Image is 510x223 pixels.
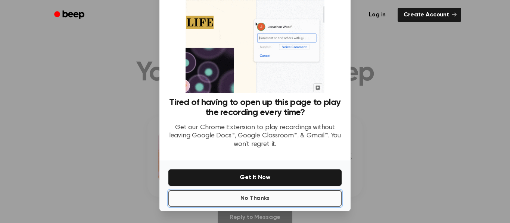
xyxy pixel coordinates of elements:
a: Beep [49,8,91,22]
a: Log in [361,6,393,23]
h3: Tired of having to open up this page to play the recording every time? [168,98,342,118]
button: No Thanks [168,190,342,207]
a: Create Account [398,8,461,22]
button: Get It Now [168,169,342,186]
p: Get our Chrome Extension to play recordings without leaving Google Docs™, Google Classroom™, & Gm... [168,124,342,149]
